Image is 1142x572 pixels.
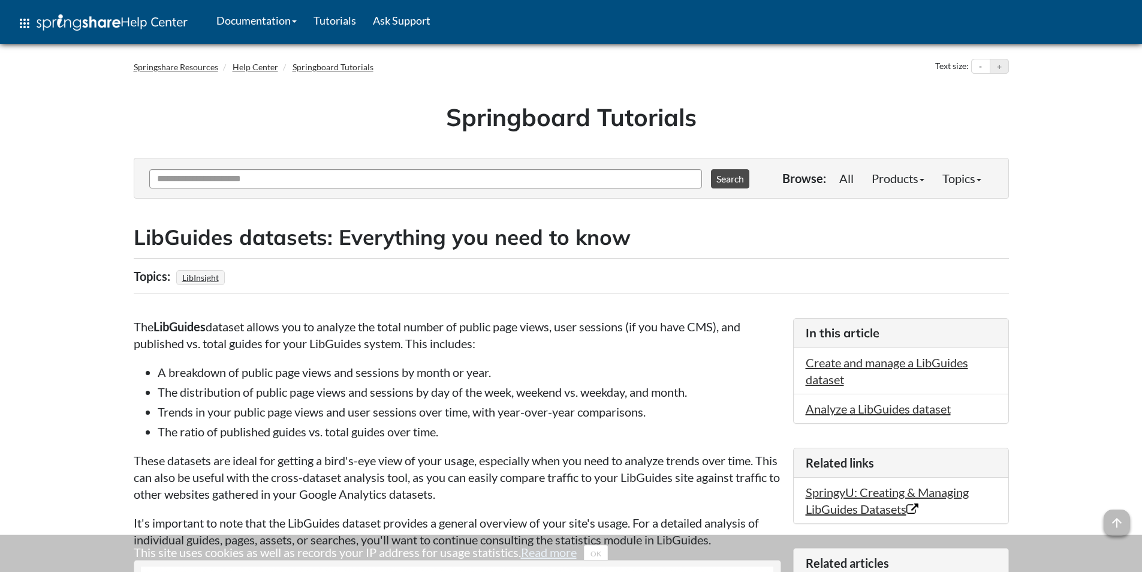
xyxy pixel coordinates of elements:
div: Topics: [134,265,173,288]
h1: Springboard Tutorials [143,100,1000,134]
span: Help Center [120,14,188,29]
h2: LibGuides datasets: Everything you need to know [134,223,1009,252]
a: Create and manage a LibGuides dataset [806,355,968,387]
strong: LibGuides [153,319,206,334]
a: Springshare Resources [134,62,218,72]
a: arrow_upward [1104,511,1130,525]
a: Tutorials [305,5,364,35]
button: Search [711,169,749,188]
a: Springboard Tutorials [293,62,373,72]
a: Help Center [233,62,278,72]
a: apps Help Center [9,5,196,41]
a: LibInsight [180,269,221,286]
p: Browse: [782,170,826,187]
a: Ask Support [364,5,439,35]
button: Decrease text size [972,59,990,74]
li: A breakdown of public page views and sessions by month or year. [158,364,781,381]
a: Topics [933,166,990,190]
h3: In this article [806,325,996,342]
li: The ratio of published guides vs. total guides over time. [158,423,781,440]
p: The dataset allows you to analyze the total number of public page views, user sessions (if you ha... [134,318,781,352]
span: arrow_upward [1104,510,1130,536]
a: Products [863,166,933,190]
a: Documentation [208,5,305,35]
li: Trends in your public page views and user sessions over time, with year-over-year comparisons. [158,403,781,420]
span: apps [17,16,32,31]
img: Springshare [37,14,120,31]
p: It's important to note that the LibGuides dataset provides a general overview of your site's usag... [134,514,781,548]
div: Text size: [933,59,971,74]
a: SpringyU: Creating & Managing LibGuides Datasets [806,485,969,516]
li: The distribution of public page views and sessions by day of the week, weekend vs. weekday, and m... [158,384,781,400]
a: All [830,166,863,190]
button: Increase text size [990,59,1008,74]
a: Analyze a LibGuides dataset [806,402,951,416]
span: Related links [806,456,874,470]
p: These datasets are ideal for getting a bird's-eye view of your usage, especially when you need to... [134,452,781,502]
span: Related articles [806,556,889,570]
div: This site uses cookies as well as records your IP address for usage statistics. [122,544,1021,563]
